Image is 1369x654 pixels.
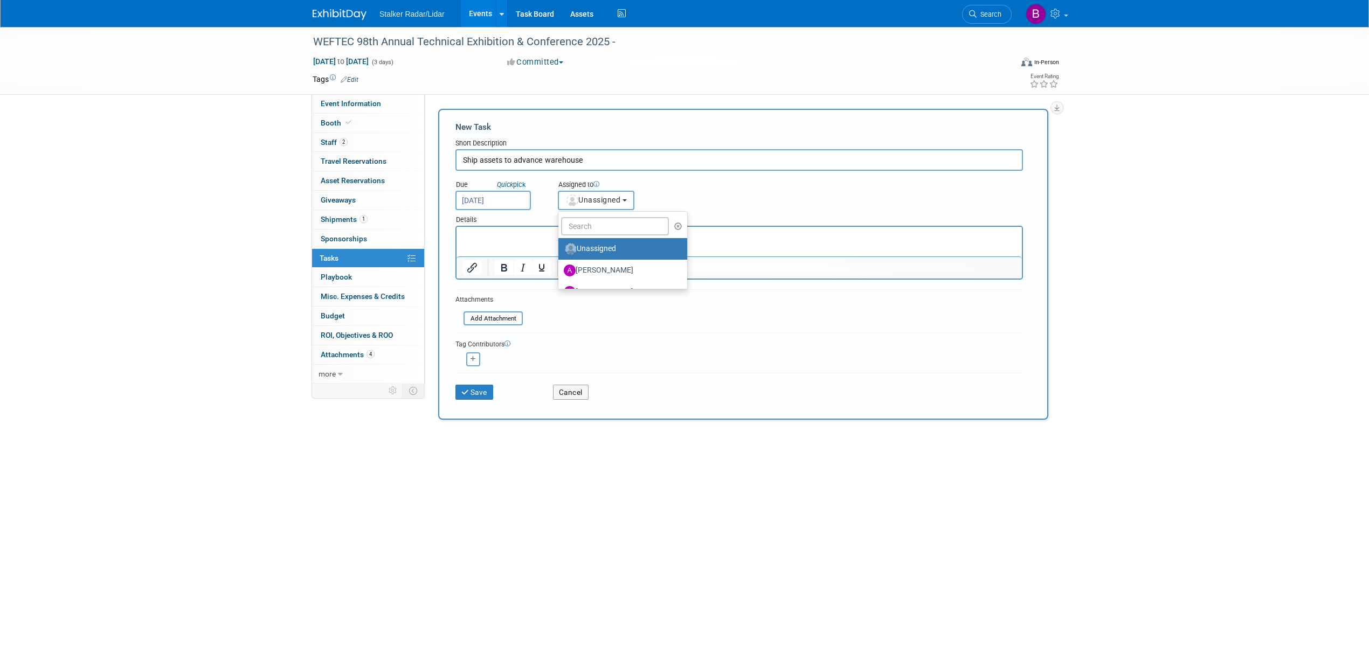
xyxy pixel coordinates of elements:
[346,120,351,126] i: Booth reservation complete
[321,273,352,281] span: Playbook
[495,180,528,189] a: Quickpick
[312,345,424,364] a: Attachments4
[455,210,1023,226] div: Details
[564,240,676,258] label: Unassigned
[379,10,445,18] span: Stalker Radar/Lidar
[321,196,356,204] span: Giveaways
[565,243,577,255] img: Unassigned-User-Icon.png
[312,229,424,248] a: Sponsorships
[321,119,354,127] span: Booth
[558,191,634,210] button: Unassigned
[497,180,513,189] i: Quick
[321,350,375,359] span: Attachments
[1021,58,1032,66] img: Format-Inperson.png
[455,149,1023,171] input: Name of task or a short description
[1029,74,1059,79] div: Event Rating
[455,121,1023,133] div: New Task
[403,384,425,398] td: Toggle Event Tabs
[533,260,551,275] button: Underline
[564,283,676,301] label: [PERSON_NAME]
[359,215,368,223] span: 1
[321,311,345,320] span: Budget
[495,260,513,275] button: Bold
[321,99,381,108] span: Event Information
[455,180,542,191] div: Due
[514,260,532,275] button: Italic
[977,10,1001,18] span: Search
[321,331,393,339] span: ROI, Objectives & ROO
[564,262,676,279] label: [PERSON_NAME]
[455,385,493,400] button: Save
[948,56,1059,72] div: Event Format
[565,196,620,204] span: Unassigned
[503,57,568,68] button: Committed
[312,249,424,268] a: Tasks
[313,74,358,85] td: Tags
[371,59,393,66] span: (3 days)
[564,286,576,298] img: A.jpg
[455,295,523,304] div: Attachments
[561,217,669,235] input: Search
[558,180,688,191] div: Assigned to
[312,114,424,133] a: Booth
[1026,4,1046,24] img: Brooke Journet
[455,191,531,210] input: Due Date
[312,210,424,229] a: Shipments1
[312,94,424,113] a: Event Information
[312,268,424,287] a: Playbook
[384,384,403,398] td: Personalize Event Tab Strip
[340,138,348,146] span: 2
[312,287,424,306] a: Misc. Expenses & Credits
[321,234,367,243] span: Sponsorships
[336,57,346,66] span: to
[321,215,368,224] span: Shipments
[564,265,576,276] img: A.jpg
[321,176,385,185] span: Asset Reservations
[321,292,405,301] span: Misc. Expenses & Credits
[321,157,386,165] span: Travel Reservations
[553,385,589,400] button: Cancel
[457,227,1022,256] iframe: Rich Text Area
[455,138,1023,149] div: Short Description
[341,76,358,84] a: Edit
[312,152,424,171] a: Travel Reservations
[313,57,369,66] span: [DATE] [DATE]
[312,191,424,210] a: Giveaways
[463,260,481,275] button: Insert/edit link
[1034,58,1059,66] div: In-Person
[312,365,424,384] a: more
[312,326,424,345] a: ROI, Objectives & ROO
[312,171,424,190] a: Asset Reservations
[962,5,1012,24] a: Search
[309,32,995,52] div: WEFTEC 98th Annual Technical Exhibition & Conference 2025 -
[320,254,338,262] span: Tasks
[312,307,424,325] a: Budget
[367,350,375,358] span: 4
[312,133,424,152] a: Staff2
[321,138,348,147] span: Staff
[455,338,1023,349] div: Tag Contributors
[313,9,367,20] img: ExhibitDay
[319,370,336,378] span: more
